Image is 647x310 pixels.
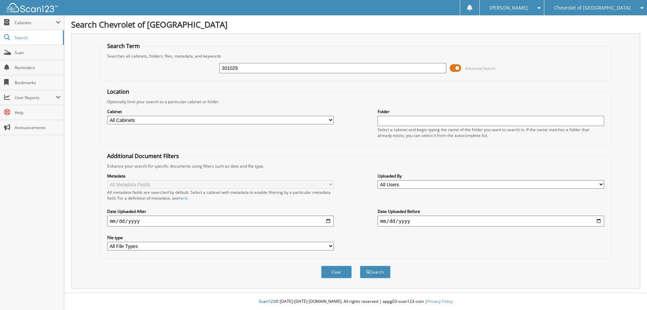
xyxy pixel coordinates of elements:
[71,19,640,30] h1: Search Chevrolet of [GEOGRAPHIC_DATA]
[378,208,604,214] label: Date Uploaded Before
[15,20,56,26] span: Cabinets
[15,125,61,130] span: Announcements
[15,65,61,71] span: Reminders
[107,216,334,227] input: start
[64,293,647,310] div: © [DATE]-[DATE] [DOMAIN_NAME]. All rights reserved | appg03-scan123-com |
[15,50,61,56] span: Scan
[104,99,608,105] div: Optionally limit your search to a particular cabinet or folder
[554,6,631,10] span: Chevrolet of [GEOGRAPHIC_DATA]
[107,235,334,241] label: File type
[107,109,334,114] label: Cabinet
[427,298,453,304] a: Privacy Policy
[107,208,334,214] label: Date Uploaded After
[15,80,61,86] span: Bookmarks
[378,127,604,138] div: Select a cabinet and begin typing the name of the folder you want to search in. If the name match...
[107,189,334,201] div: All metadata fields are searched by default. Select a cabinet with metadata to enable filtering b...
[7,3,58,12] img: scan123-logo-white.svg
[360,266,391,278] button: Search
[378,216,604,227] input: end
[104,88,133,95] legend: Location
[259,298,275,304] span: Scan123
[107,173,334,179] label: Metadata
[378,173,604,179] label: Uploaded By
[104,42,143,50] legend: Search Term
[179,195,187,201] a: here
[465,66,495,71] span: Advanced Search
[104,152,182,160] legend: Additional Document Filters
[613,277,647,310] iframe: Chat Widget
[15,35,60,41] span: Search
[104,53,608,59] div: Searches all cabinets, folders, files, metadata, and keywords
[15,95,56,100] span: User Reports
[378,109,604,114] label: Folder
[490,6,528,10] span: [PERSON_NAME]
[15,110,61,115] span: Help
[321,266,352,278] button: Clear
[104,163,608,169] div: Enhance your search for specific documents using filters such as date and file type.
